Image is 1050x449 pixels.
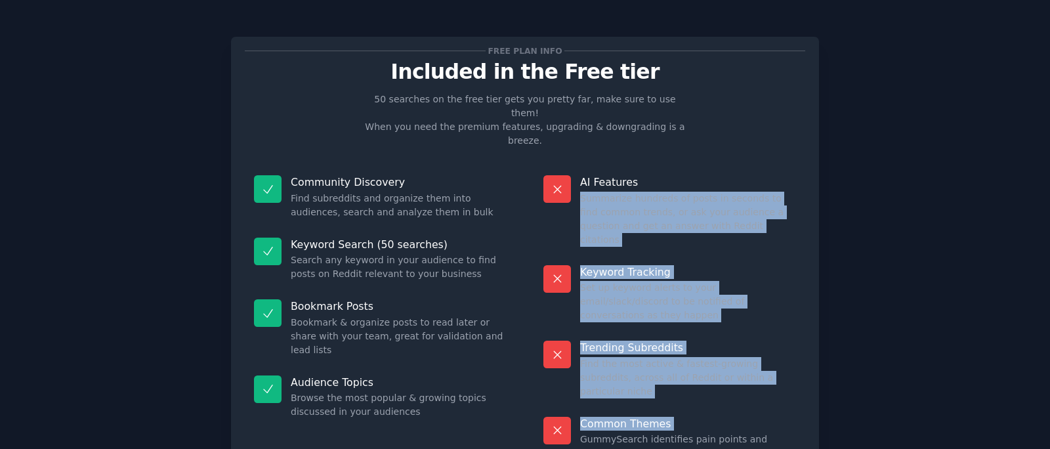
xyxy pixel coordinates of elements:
dd: Bookmark & organize posts to read later or share with your team, great for validation and lead lists [291,316,507,357]
p: Included in the Free tier [245,60,805,83]
dd: Search any keyword in your audience to find posts on Reddit relevant to your business [291,253,507,281]
dd: Browse the most popular & growing topics discussed in your audiences [291,391,507,419]
p: Trending Subreddits [580,341,796,354]
p: Audience Topics [291,375,507,389]
p: Bookmark Posts [291,299,507,313]
p: Keyword Search (50 searches) [291,238,507,251]
dd: Set up keyword alerts to your email/slack/discord to be notified of conversations as they happen [580,281,796,322]
p: Community Discovery [291,175,507,189]
p: 50 searches on the free tier gets you pretty far, make sure to use them! When you need the premiu... [360,93,690,148]
dd: Find subreddits and organize them into audiences, search and analyze them in bulk [291,192,507,219]
p: Common Themes [580,417,796,431]
dd: Summarize hundreds of posts in seconds to find common trends, or ask your audience a question and... [580,192,796,247]
p: Keyword Tracking [580,265,796,279]
dd: Find the most active & fastest-growing subreddits, across all of Reddit or within a particular niche [580,357,796,398]
span: Free plan info [486,44,564,58]
p: AI Features [580,175,796,189]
